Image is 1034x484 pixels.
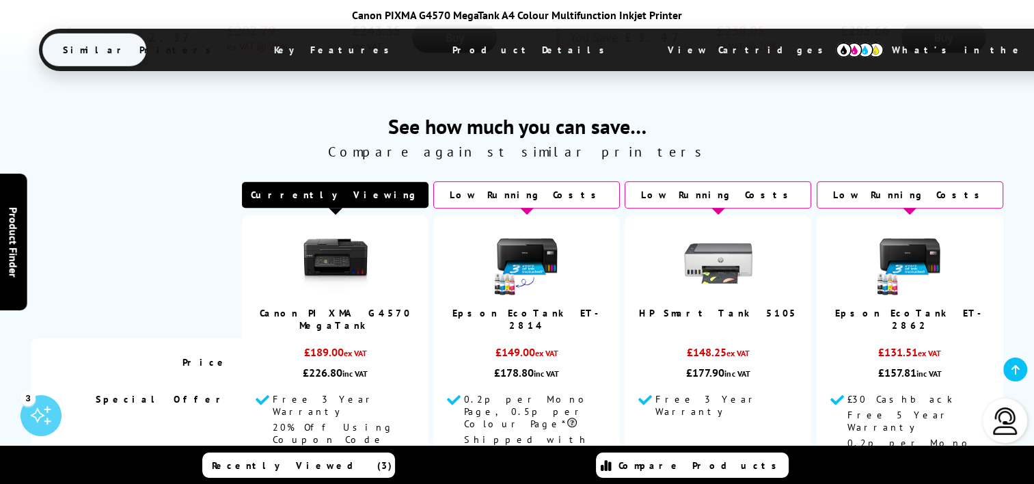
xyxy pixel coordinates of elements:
span: inc VAT [724,368,750,379]
img: user-headset-light.svg [992,407,1019,435]
a: Epson EcoTank ET-2814 [452,307,601,332]
img: Canon-PIXMA-G4570-Front-Med.jpg [301,229,370,297]
span: Free 3 Year Warranty [655,393,758,418]
span: Product Finder [7,207,21,278]
span: Free 5 Year Warranty [847,409,950,433]
span: inc VAT [534,368,559,379]
span: Key Features [254,33,417,66]
span: Shipped with 3.6K Black & 6.5K CMY Inks* [464,433,588,470]
span: ex VAT [535,348,558,358]
div: Low Running Costs [817,181,1003,209]
span: inc VAT [342,368,368,379]
a: Compare Products [596,453,789,478]
span: Compare against similar printers [31,143,1003,161]
span: Price [182,356,228,368]
div: £148.25 [638,345,798,366]
a: Recently Viewed (3) [202,453,395,478]
img: epson-et-2814-3-years-of-ink-small.jpg [493,229,561,297]
img: epson-et-2862-ink-included-small.jpg [875,229,944,297]
span: Special Offer [96,393,228,405]
div: £177.90 [638,366,798,379]
span: £30 Cashback [847,393,953,405]
div: £178.80 [447,366,606,379]
span: Product Details [432,33,632,66]
a: Canon PIXMA G4570 MegaTank [260,307,411,332]
div: Low Running Costs [625,181,811,209]
div: £131.51 [830,345,990,366]
div: 3 [21,390,36,405]
span: View Cartridges [647,32,856,68]
span: inc VAT [916,368,942,379]
span: ex VAT [344,348,367,358]
a: Epson EcoTank ET-2862 [835,307,984,332]
img: cmyk-icon.svg [836,42,884,57]
span: Similar Printers [42,33,239,66]
div: Low Running Costs [433,181,620,209]
span: ex VAT [726,348,750,358]
div: £157.81 [830,366,990,379]
span: Free 3 Year Warranty [273,393,375,418]
span: ex VAT [918,348,941,358]
div: £149.00 [447,345,606,366]
div: Canon PIXMA G4570 MegaTank A4 Colour Multifunction Inkjet Printer [39,8,996,22]
span: See how much you can save… [31,113,1003,139]
div: Currently Viewing [242,182,428,208]
div: £189.00 [256,345,415,366]
span: 20% Off Using Coupon Code CANON20 [273,421,394,458]
span: 0.2p per Mono Page, 0.5p per Colour Page* [847,437,975,474]
span: Compare Products [618,459,784,472]
a: HP Smart Tank 5105 [639,307,797,319]
img: HP-SmartTank-5105-Front-Small.jpg [684,229,752,297]
span: Recently Viewed (3) [212,459,392,472]
span: 0.2p per Mono Page, 0.5p per Colour Page* [464,393,592,430]
div: £226.80 [256,366,415,379]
